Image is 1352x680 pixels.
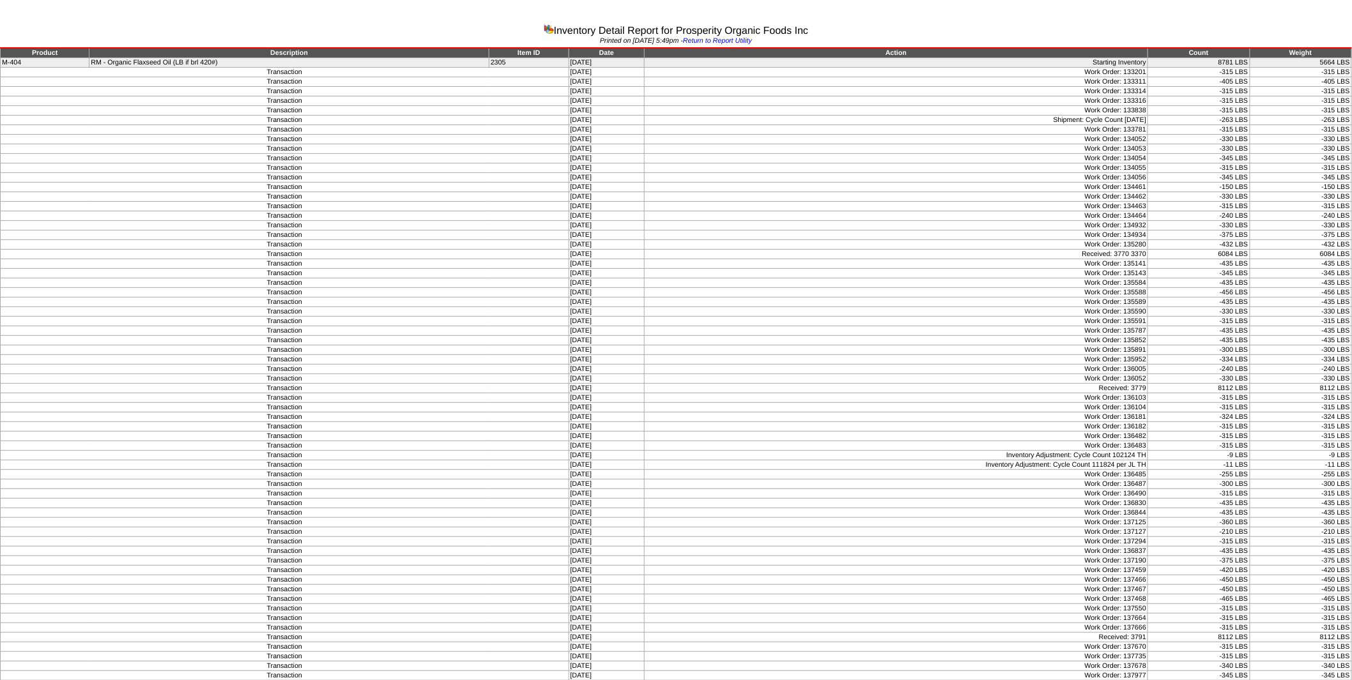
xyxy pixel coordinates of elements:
td: -360 LBS [1148,518,1250,527]
td: Inventory Adjustment: Cycle Count 102124 TH [645,451,1148,460]
td: -375 LBS [1148,556,1250,566]
td: -450 LBS [1250,575,1351,585]
td: [DATE] [569,365,645,374]
td: -240 LBS [1250,365,1351,374]
td: Work Order: 136830 [645,499,1148,508]
td: Work Order: 136005 [645,365,1148,374]
td: Work Order: 134932 [645,221,1148,230]
td: -405 LBS [1148,77,1250,87]
td: [DATE] [569,566,645,575]
td: Transaction [1,556,569,566]
td: Transaction [1,470,569,480]
td: -330 LBS [1250,374,1351,384]
td: Transaction [1,154,569,163]
td: Transaction [1,202,569,211]
td: Work Order: 135787 [645,326,1148,336]
td: -315 LBS [1250,422,1351,432]
td: -315 LBS [1148,68,1250,77]
td: M-404 [1,58,89,68]
td: Work Order: 136487 [645,480,1148,489]
td: -405 LBS [1250,77,1351,87]
td: -315 LBS [1148,106,1250,116]
td: [DATE] [569,144,645,154]
td: -435 LBS [1250,499,1351,508]
td: -210 LBS [1148,527,1250,537]
td: Work Order: 133838 [645,106,1148,116]
td: [DATE] [569,547,645,556]
td: [DATE] [569,307,645,317]
td: Work Order: 137467 [645,585,1148,594]
td: -465 LBS [1250,594,1351,604]
td: -345 LBS [1250,154,1351,163]
td: Transaction [1,585,569,594]
td: -315 LBS [1148,432,1250,441]
td: Work Order: 136104 [645,403,1148,412]
td: [DATE] [569,211,645,221]
td: -315 LBS [1250,393,1351,403]
td: -334 LBS [1148,355,1250,365]
td: [DATE] [569,556,645,566]
td: Transaction [1,422,569,432]
td: [DATE] [569,451,645,460]
td: Work Order: 135143 [645,269,1148,278]
td: Work Order: 137127 [645,527,1148,537]
td: -315 LBS [1250,125,1351,135]
td: Work Order: 135852 [645,336,1148,345]
td: -255 LBS [1148,470,1250,480]
td: -435 LBS [1148,547,1250,556]
td: -300 LBS [1148,345,1250,355]
td: -150 LBS [1250,183,1351,192]
td: -435 LBS [1148,499,1250,508]
td: -300 LBS [1250,345,1351,355]
td: -330 LBS [1148,221,1250,230]
td: Work Order: 136182 [645,422,1148,432]
td: [DATE] [569,480,645,489]
td: -330 LBS [1250,144,1351,154]
td: Work Order: 134462 [645,192,1148,202]
td: -315 LBS [1250,202,1351,211]
td: -435 LBS [1148,336,1250,345]
td: -210 LBS [1250,527,1351,537]
td: [DATE] [569,518,645,527]
td: [DATE] [569,58,645,68]
td: -330 LBS [1148,135,1250,144]
td: Transaction [1,278,569,288]
td: Transaction [1,537,569,547]
td: -435 LBS [1148,508,1250,518]
td: Work Order: 136181 [645,412,1148,422]
td: [DATE] [569,489,645,499]
td: Transaction [1,317,569,326]
td: -315 LBS [1148,125,1250,135]
td: Work Order: 137459 [645,566,1148,575]
td: Work Order: 135589 [645,298,1148,307]
td: Transaction [1,460,569,470]
td: Transaction [1,604,569,614]
td: Work Order: 136485 [645,470,1148,480]
td: -9 LBS [1250,451,1351,460]
td: -315 LBS [1148,441,1250,451]
td: Work Order: 134463 [645,202,1148,211]
td: -315 LBS [1250,489,1351,499]
td: Transaction [1,288,569,298]
td: -330 LBS [1250,135,1351,144]
td: -435 LBS [1250,336,1351,345]
td: Transaction [1,432,569,441]
td: [DATE] [569,240,645,250]
td: Starting Inventory [645,58,1148,68]
td: Item ID [489,48,569,58]
td: -330 LBS [1148,144,1250,154]
td: Work Order: 137468 [645,594,1148,604]
td: -435 LBS [1148,259,1250,269]
td: Work Order: 134055 [645,163,1148,173]
td: Work Order: 136844 [645,508,1148,518]
td: -432 LBS [1250,240,1351,250]
td: [DATE] [569,135,645,144]
td: -315 LBS [1148,403,1250,412]
td: Work Order: 135590 [645,307,1148,317]
td: Transaction [1,326,569,336]
td: -255 LBS [1250,470,1351,480]
td: [DATE] [569,68,645,77]
td: -315 LBS [1250,106,1351,116]
td: -435 LBS [1148,298,1250,307]
td: Action [645,48,1148,58]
